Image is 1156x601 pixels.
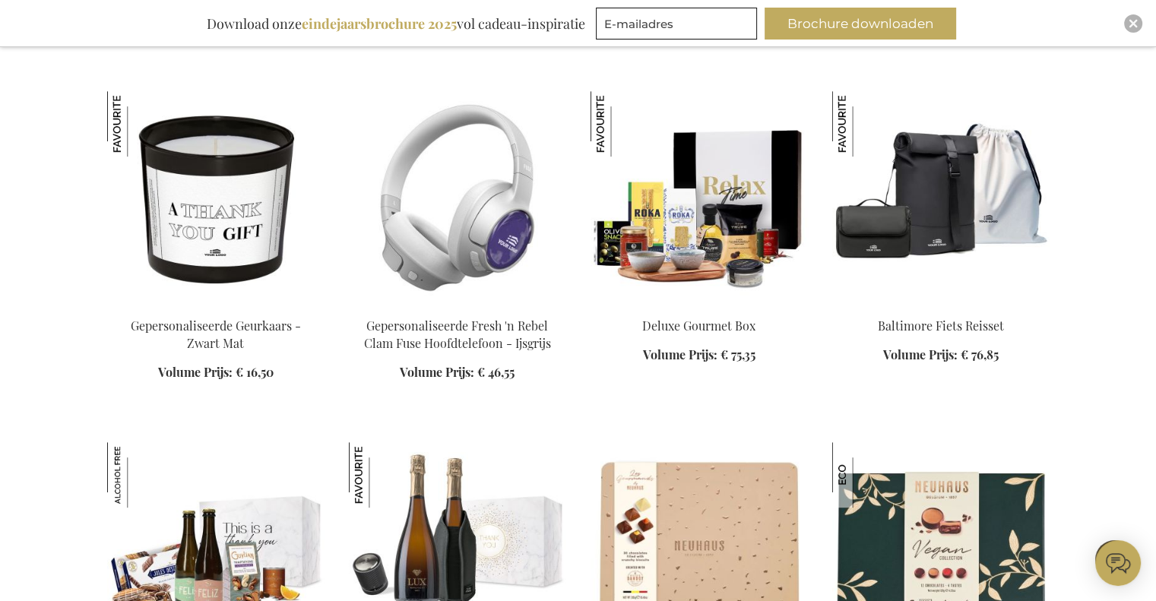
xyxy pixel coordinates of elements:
iframe: belco-activator-frame [1095,540,1141,586]
img: Gepersonaliseerde Geurkaars - Zwart Mat [107,91,173,157]
img: Peugeot Lux Set [349,442,414,508]
a: Personalised Fresh 'n Rebel Clam Fuse Headphone - Ice Grey [349,298,566,312]
span: Volume Prijs: [643,346,717,362]
a: ARCA-20055 Deluxe Gourmet Box [591,298,808,312]
img: Deluxe Gourmet Box [591,91,656,157]
a: Baltimore Bike Travel Set Baltimore Fiets Reisset [832,298,1050,312]
a: Volume Prijs: € 16,50 [158,364,274,381]
img: Personalised Scented Candle - Black Matt [107,91,325,304]
span: € 76,85 [961,346,999,362]
a: Volume Prijs: € 75,35 [643,346,755,364]
img: Baltimore Fiets Reisset [832,91,898,157]
a: Gepersonaliseerde Geurkaars - Zwart Mat [131,318,301,351]
img: Close [1129,19,1138,28]
a: Baltimore Fiets Reisset [878,318,1004,334]
span: € 75,35 [721,346,755,362]
button: Brochure downloaden [765,8,956,40]
span: Volume Prijs: [883,346,958,362]
form: marketing offers and promotions [596,8,762,44]
input: E-mailadres [596,8,757,40]
img: ARCA-20055 [591,91,808,304]
a: Personalised Scented Candle - Black Matt Gepersonaliseerde Geurkaars - Zwart Mat [107,298,325,312]
a: Volume Prijs: € 76,85 [883,346,999,364]
span: € 46,55 [477,364,515,380]
span: Volume Prijs: [400,364,474,380]
a: Gepersonaliseerde Fresh 'n Rebel Clam Fuse Hoofdtelefoon - Ijsgrijs [364,318,551,351]
span: Volume Prijs: [158,364,233,380]
span: € 16,50 [236,364,274,380]
a: Deluxe Gourmet Box [642,318,755,334]
img: Personalised Fresh 'n Rebel Clam Fuse Headphone - Ice Grey [349,91,566,304]
b: eindejaarsbrochure 2025 [302,14,457,33]
img: Neuhaus Vegan Chocolade Geschenkdoos [832,442,898,508]
div: Close [1124,14,1142,33]
img: Feliz Sparkling 0% Zoete Verleiding Set [107,442,173,508]
img: Baltimore Bike Travel Set [832,91,1050,304]
div: Download onze vol cadeau-inspiratie [200,8,592,40]
a: Volume Prijs: € 46,55 [400,364,515,381]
